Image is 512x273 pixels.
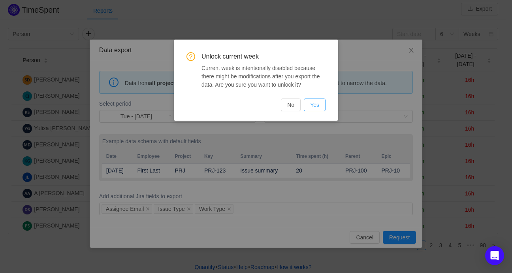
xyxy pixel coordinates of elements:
div: Current week is intentionally disabled because there might be modifications after you export the ... [201,64,326,89]
button: No [281,99,301,111]
div: Open Intercom Messenger [485,246,504,265]
button: Yes [304,99,326,111]
i: icon: question-circle [186,52,195,61]
span: Unlock current week [201,52,326,61]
